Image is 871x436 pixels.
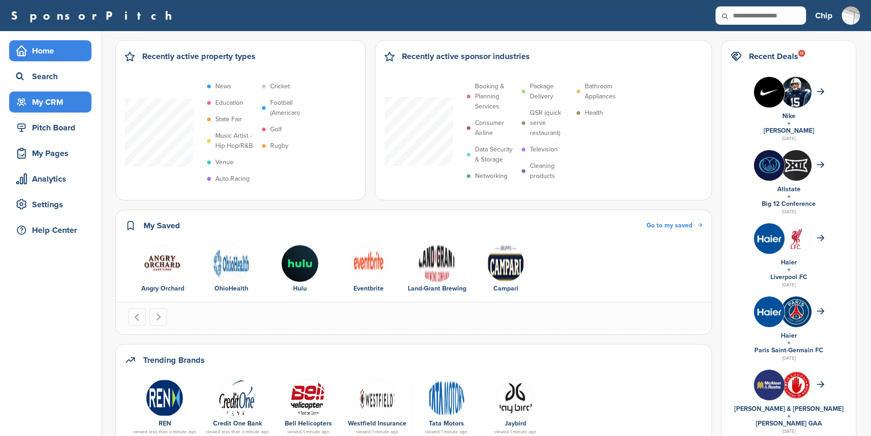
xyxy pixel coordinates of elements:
div: viewed less than a minute ago [133,430,196,434]
img: 250px eventbrite logo 2018 [350,245,387,282]
div: 2 of 6 [197,245,266,294]
a: Nike [782,112,796,120]
div: My CRM [14,94,91,110]
div: Eventbrite [339,284,398,294]
p: Consumer Airline [475,118,517,138]
a: Home [9,40,91,61]
div: 5 of 6 [403,245,471,294]
a: Tata Motors [429,420,464,427]
div: Help Center [14,222,91,238]
div: My Pages [14,145,91,161]
div: Hulu [270,284,329,294]
img: Open uri20141112 50798 x7kyqi [213,245,250,282]
p: Venue [215,157,234,167]
img: Lbdn4 vk 400x400 [781,223,812,254]
p: Cricket [270,81,290,92]
div: OhioHealth [202,284,261,294]
p: Education [215,98,243,108]
div: viewed 1 minute ago [486,430,545,434]
p: Health [585,108,603,118]
img: S52bcpuf 400x400 [781,370,812,400]
h2: My Saved [144,219,180,232]
img: Fh8myeok 400x400 [754,223,785,254]
span: Go to my saved [647,221,692,229]
div: 4 of 6 [334,245,403,294]
div: 1 of 6 [128,245,197,294]
p: Television [530,145,558,155]
a: Search [9,66,91,87]
div: viewed 1 minute ago [417,430,476,434]
a: Help Center [9,220,91,241]
a: Imgres [486,379,545,416]
img: 332735logo [219,379,256,417]
a: Screen shot 2018 08 02 at 9.37.00 am [347,379,407,416]
a: Settings [9,194,91,215]
a: Allstate [777,185,801,193]
a: Paris Saint-Germain FC [754,346,823,354]
div: Land-Grant Brewing [407,284,466,294]
div: Pitch Board [14,119,91,136]
a: Haier [781,258,797,266]
img: Bi wggbs 400x400 [754,150,785,181]
a: [PERSON_NAME] GAA [756,420,822,427]
p: Package Delivery [530,81,572,102]
a: Go to my saved [647,221,702,231]
p: Booking & Planning Services [475,81,517,112]
p: Bathroom Appliances [585,81,627,102]
a: + [787,339,791,347]
a: Westfield Insurance [348,420,406,427]
a: Data [417,379,476,416]
a: Bell Helicopters [285,420,332,427]
a: Lg bc logo 2x Land-Grant Brewing [407,245,466,294]
img: Data [146,379,183,417]
img: Nike logo [754,77,785,108]
a: 250px eventbrite logo 2018 Eventbrite [339,245,398,294]
a: Open uri20141112 50798 jrc64x [278,379,338,416]
div: [DATE] [731,427,847,436]
div: viewed 1 minute ago [347,430,407,434]
a: Open uri20141112 50798 x7kyqi OhioHealth [202,245,261,294]
a: Credit One Bank [213,420,262,427]
img: Lg bc logo 2x [418,245,456,282]
img: 6ytyenzi 400x400 [754,370,785,400]
div: [DATE] [731,135,847,143]
div: [DATE] [731,281,847,289]
a: Jaybird [505,420,526,427]
div: Analytics [14,171,91,187]
div: [DATE] [731,208,847,216]
button: Go to last slide [128,308,146,326]
img: 0x7wxqi8 400x400 [781,296,812,327]
div: viewed 1 minute ago [278,430,338,434]
a: + [787,119,791,127]
img: Imgres [497,379,534,417]
p: State Fair [215,114,242,124]
a: M46txffp 400x400 Hulu [270,245,329,294]
a: Liverpool FC [770,273,807,281]
p: Data Security & Storage [475,145,517,165]
a: My CRM [9,92,91,113]
p: Football (American) [270,98,312,118]
p: QSR (quick serve restaurant) [530,108,572,138]
a: [PERSON_NAME] & [PERSON_NAME] [734,405,844,413]
a: [PERSON_NAME] [764,127,814,135]
a: Analytics [9,168,91,189]
div: Search [14,68,91,85]
img: M46txffp 400x400 [281,245,319,282]
a: Ao Angry Orchard [133,245,192,294]
div: 14 [798,50,805,57]
a: SponsorPitch [11,10,178,22]
p: Networking [475,171,508,181]
a: Chip [815,5,833,26]
img: I61szgwq 400x400 [781,77,812,108]
p: Auto Racing [215,174,250,184]
div: Angry Orchard [133,284,192,294]
p: Music Artist - Hip Hop/R&B [215,131,257,151]
button: Next slide [150,308,167,326]
a: + [787,412,791,420]
div: 3 of 6 [266,245,334,294]
a: REN [159,420,171,427]
img: Data [487,245,524,282]
a: My Pages [9,143,91,164]
a: Haier [781,332,797,339]
div: [DATE] [731,354,847,362]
